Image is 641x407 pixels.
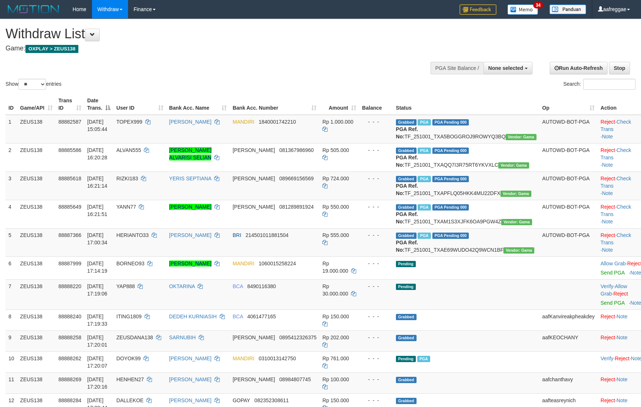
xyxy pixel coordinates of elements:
[484,62,532,74] button: None selected
[6,4,61,15] img: MOTION_logo.png
[362,334,390,341] div: - - -
[322,232,349,238] span: Rp 555.000
[601,397,615,403] a: Reject
[169,261,212,266] a: [PERSON_NAME]
[359,94,393,115] th: Balance
[56,94,84,115] th: Trans ID: activate to sort column ascending
[613,291,628,297] a: Reject
[396,176,417,182] span: Grabbed
[84,94,113,115] th: Date Trans.: activate to sort column descending
[247,283,276,289] span: Copy 8490116380 to clipboard
[166,94,230,115] th: Bank Acc. Name: activate to sort column ascending
[322,335,349,340] span: Rp 202.000
[362,175,390,182] div: - - -
[87,355,107,369] span: [DATE] 17:20:07
[6,79,61,90] label: Show entries
[116,261,144,266] span: BORNEO93
[116,397,144,403] span: DALLEKOE
[322,283,348,297] span: Rp 30.000.000
[393,200,539,228] td: TF_251001_TXAM1S3XJFK6OA9PGW4Z
[59,335,81,340] span: 88888258
[17,200,56,228] td: ZEUS138
[87,314,107,327] span: [DATE] 17:19:33
[87,176,107,189] span: [DATE] 16:21:14
[396,126,418,139] b: PGA Ref. No:
[396,356,416,362] span: Pending
[17,372,56,393] td: ZEUS138
[322,355,349,361] span: Rp 761.000
[6,143,17,171] td: 2
[362,376,390,383] div: - - -
[6,309,17,330] td: 8
[6,171,17,200] td: 3
[6,200,17,228] td: 4
[550,62,608,74] a: Run Auto-Refresh
[169,204,212,210] a: [PERSON_NAME]
[602,162,613,168] a: Note
[362,231,390,239] div: - - -
[615,355,630,361] a: Reject
[396,183,418,196] b: PGA Ref. No:
[6,45,420,52] h4: Game:
[432,176,469,182] span: PGA Pending
[59,147,81,153] span: 88885586
[362,355,390,362] div: - - -
[362,313,390,320] div: - - -
[233,176,275,181] span: [PERSON_NAME]
[362,283,390,290] div: - - -
[233,355,254,361] span: MANDIRI
[169,232,212,238] a: [PERSON_NAME]
[25,45,78,53] span: OXPLAY > ZEUS138
[563,79,635,90] label: Search:
[393,143,539,171] td: TF_251001_TXAQQ7I3R75RT6YKVXLC
[233,261,254,266] span: MANDIRI
[393,94,539,115] th: Status
[59,204,81,210] span: 88885649
[418,204,431,210] span: Marked by aafanarl
[432,119,469,125] span: PGA Pending
[87,283,107,297] span: [DATE] 17:19:06
[6,279,17,309] td: 7
[169,147,212,160] a: [PERSON_NAME] ALVARISI SELIAN
[6,228,17,256] td: 5
[601,300,624,306] a: Send PGA
[602,190,613,196] a: Note
[396,204,417,210] span: Grabbed
[322,176,349,181] span: Rp 724.000
[116,376,144,382] span: HENHEN27
[549,4,586,14] img: panduan.png
[431,62,484,74] div: PGA Site Balance /
[602,247,613,253] a: Note
[396,261,416,267] span: Pending
[393,228,539,256] td: TF_251001_TXAE69WUDO42Q9WCN1BF
[539,228,598,256] td: AUTOWD-BOT-PGA
[17,330,56,351] td: ZEUS138
[116,314,141,319] span: ITING1809
[116,232,149,238] span: HERIANTO33
[601,147,631,160] a: Check Trans
[498,162,529,169] span: Vendor URL: https://trx31.1velocity.biz
[432,233,469,239] span: PGA Pending
[539,143,598,171] td: AUTOWD-BOT-PGA
[6,372,17,393] td: 11
[322,314,349,319] span: Rp 150.000
[601,376,615,382] a: Reject
[87,232,107,245] span: [DATE] 17:00:34
[233,397,250,403] span: GOPAY
[322,376,349,382] span: Rp 100.000
[259,119,296,125] span: Copy 1840001742210 to clipboard
[279,176,314,181] span: Copy 089669156569 to clipboard
[59,261,81,266] span: 88887999
[59,176,81,181] span: 88885618
[6,256,17,279] td: 6
[17,143,56,171] td: ZEUS138
[488,65,523,71] span: None selected
[279,376,311,382] span: Copy 08984807745 to clipboard
[418,119,431,125] span: Marked by aafnoeunsreypich
[116,176,138,181] span: RIZKI183
[396,314,417,320] span: Grabbed
[601,283,627,297] span: ·
[6,330,17,351] td: 9
[6,94,17,115] th: ID
[17,309,56,330] td: ZEUS138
